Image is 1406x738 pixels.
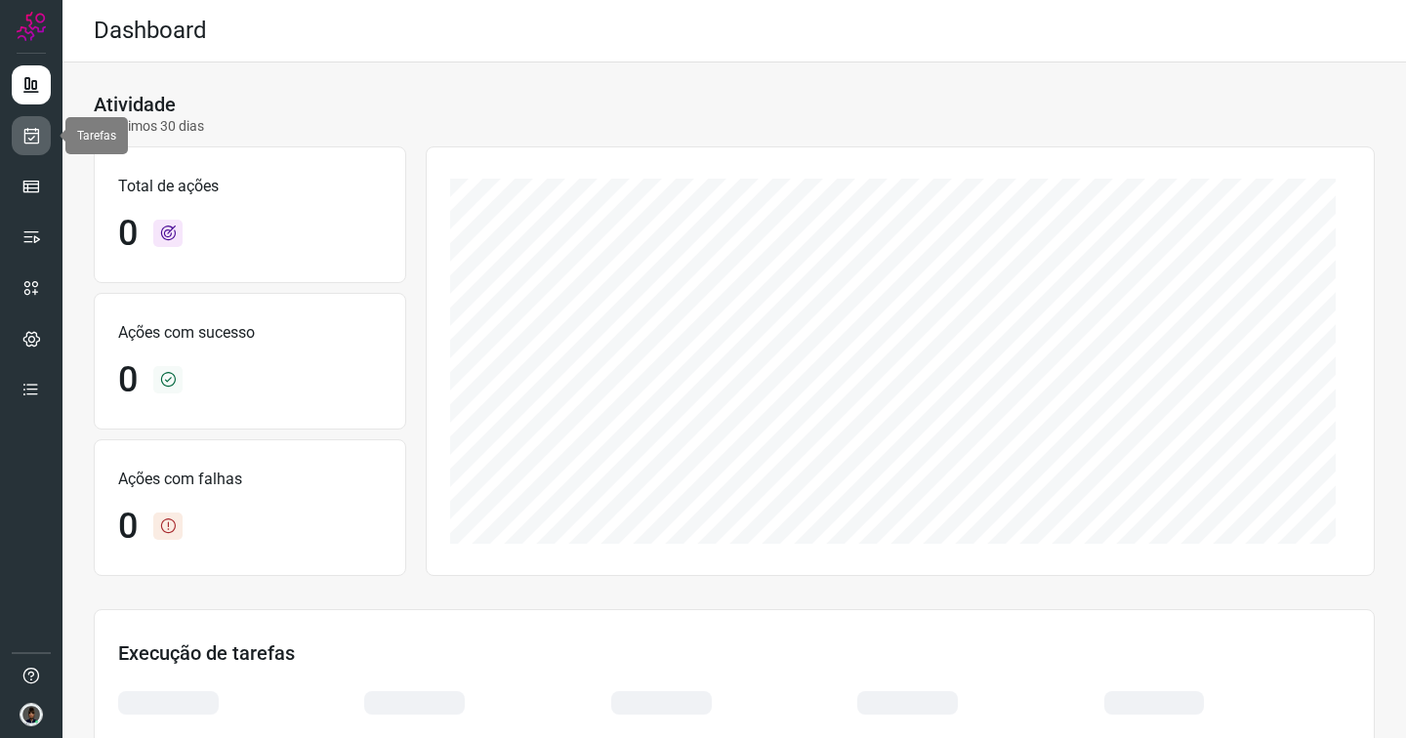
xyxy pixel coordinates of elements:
p: Últimos 30 dias [94,116,204,137]
p: Total de ações [118,175,382,198]
span: Tarefas [77,129,116,143]
h3: Atividade [94,93,176,116]
h2: Dashboard [94,17,207,45]
h3: Execução de tarefas [118,641,1350,665]
h1: 0 [118,359,138,401]
h1: 0 [118,213,138,255]
img: Logo [17,12,46,41]
p: Ações com sucesso [118,321,382,345]
img: d44150f10045ac5288e451a80f22ca79.png [20,703,43,726]
h1: 0 [118,506,138,548]
p: Ações com falhas [118,468,382,491]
